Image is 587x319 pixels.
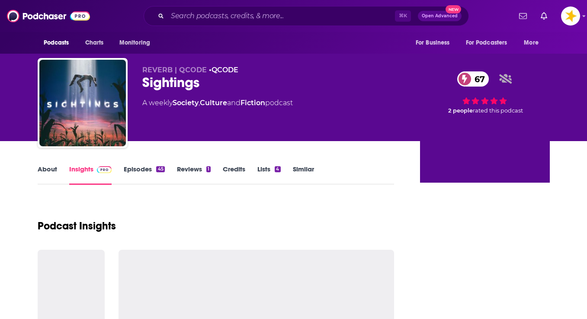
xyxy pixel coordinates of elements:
[38,219,116,232] h1: Podcast Insights
[206,166,211,172] div: 1
[518,35,549,51] button: open menu
[561,6,580,26] span: Logged in as Spreaker_Prime
[177,165,211,185] a: Reviews1
[446,5,461,13] span: New
[241,99,265,107] a: Fiction
[124,165,164,185] a: Episodes45
[457,71,489,87] a: 67
[410,35,461,51] button: open menu
[200,99,227,107] a: Culture
[537,9,551,23] a: Show notifications dropdown
[113,35,161,51] button: open menu
[473,107,523,114] span: rated this podcast
[38,35,80,51] button: open menu
[39,60,126,146] img: Sightings
[212,66,238,74] a: QCODE
[524,37,539,49] span: More
[561,6,580,26] button: Show profile menu
[97,166,112,173] img: Podchaser Pro
[142,66,207,74] span: REVERB | QCODE
[420,66,550,119] div: 67 2 peoplerated this podcast
[142,98,293,108] div: A weekly podcast
[119,37,150,49] span: Monitoring
[227,99,241,107] span: and
[7,8,90,24] img: Podchaser - Follow, Share and Rate Podcasts
[257,165,280,185] a: Lists4
[156,166,164,172] div: 45
[223,165,245,185] a: Credits
[144,6,469,26] div: Search podcasts, credits, & more...
[466,37,507,49] span: For Podcasters
[38,165,57,185] a: About
[209,66,238,74] span: •
[173,99,199,107] a: Society
[418,11,462,21] button: Open AdvancedNew
[293,165,314,185] a: Similar
[275,166,280,172] div: 4
[167,9,395,23] input: Search podcasts, credits, & more...
[422,14,458,18] span: Open Advanced
[460,35,520,51] button: open menu
[416,37,450,49] span: For Business
[561,6,580,26] img: User Profile
[44,37,69,49] span: Podcasts
[199,99,200,107] span: ,
[85,37,104,49] span: Charts
[80,35,109,51] a: Charts
[466,71,489,87] span: 67
[69,165,112,185] a: InsightsPodchaser Pro
[516,9,530,23] a: Show notifications dropdown
[395,10,411,22] span: ⌘ K
[448,107,473,114] span: 2 people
